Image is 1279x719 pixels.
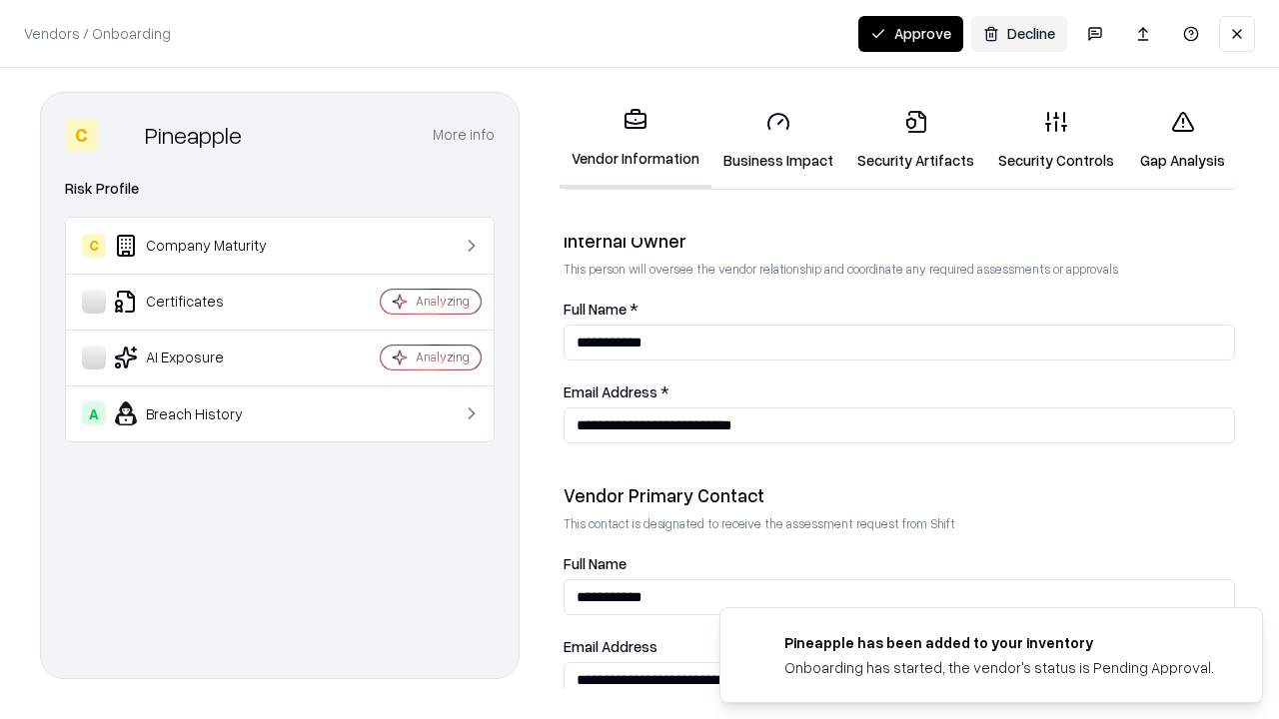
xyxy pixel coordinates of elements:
[784,657,1214,678] div: Onboarding has started, the vendor's status is Pending Approval.
[564,483,1235,507] div: Vendor Primary Contact
[82,401,106,425] div: A
[82,346,321,369] div: AI Exposure
[560,92,711,189] a: Vendor Information
[564,515,1235,532] p: This contact is designated to receive the assessment request from Shift
[82,401,321,425] div: Breach History
[416,349,470,365] div: Analyzing
[105,119,137,151] img: Pineapple
[744,632,768,656] img: pineappleenergy.com
[416,293,470,310] div: Analyzing
[564,261,1235,278] p: This person will oversee the vendor relationship and coordinate any required assessments or appro...
[858,16,963,52] button: Approve
[65,177,495,201] div: Risk Profile
[564,556,1235,571] label: Full Name
[986,94,1126,187] a: Security Controls
[82,290,321,314] div: Certificates
[564,229,1235,253] div: Internal Owner
[564,384,1235,399] label: Email Address *
[784,632,1214,653] div: Pineapple has been added to your inventory
[711,94,845,187] a: Business Impact
[82,234,321,258] div: Company Maturity
[564,302,1235,317] label: Full Name *
[1126,94,1239,187] a: Gap Analysis
[24,23,171,44] p: Vendors / Onboarding
[145,119,242,151] div: Pineapple
[82,234,106,258] div: C
[845,94,986,187] a: Security Artifacts
[65,119,97,151] div: C
[971,16,1067,52] button: Decline
[564,639,1235,654] label: Email Address
[433,117,495,153] button: More info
